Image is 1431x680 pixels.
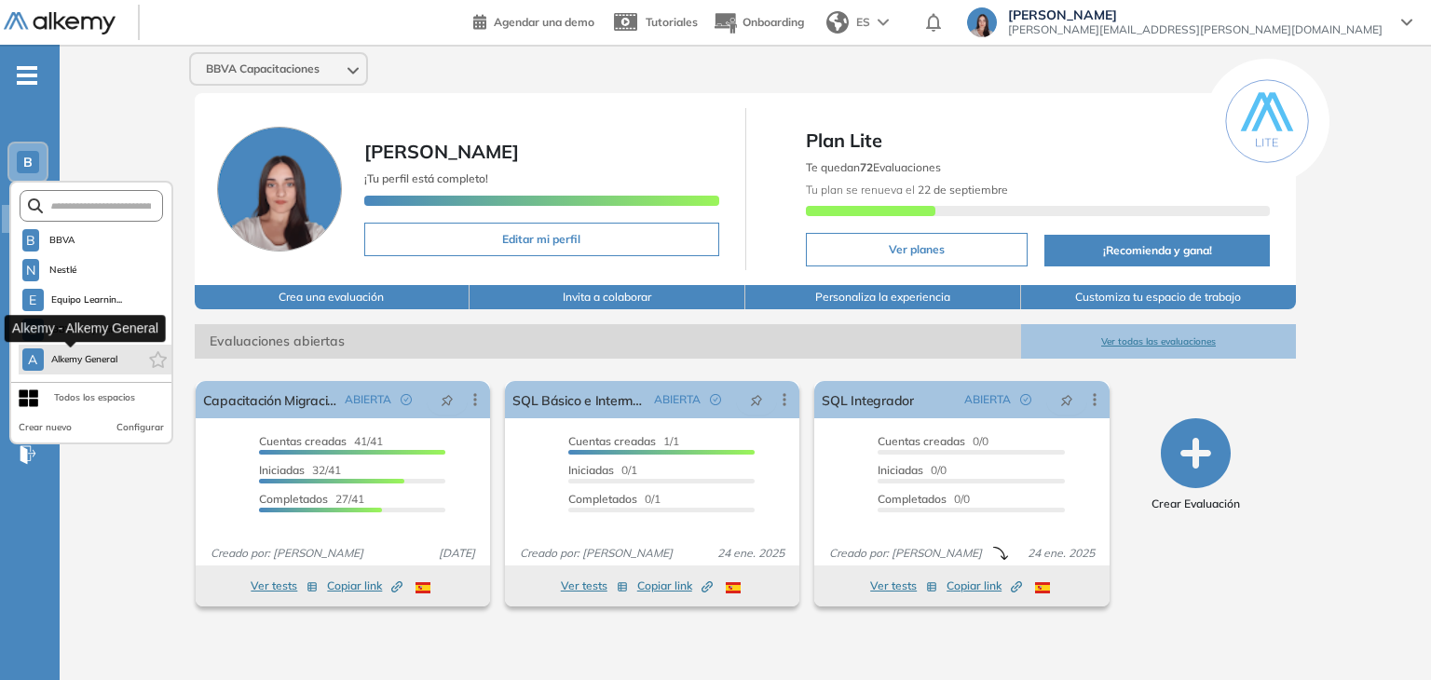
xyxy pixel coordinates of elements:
[19,420,72,435] button: Crear nuevo
[1060,392,1073,407] span: pushpin
[51,292,123,307] span: Equipo Learnin...
[26,233,35,248] span: B
[1008,7,1383,22] span: [PERSON_NAME]
[1008,22,1383,37] span: [PERSON_NAME][EMAIL_ADDRESS][PERSON_NAME][DOMAIN_NAME]
[646,15,698,29] span: Tutoriales
[512,381,647,418] a: SQL Básico e Intermedio
[327,575,402,597] button: Copiar link
[47,263,79,278] span: Nestlé
[878,434,988,448] span: 0/0
[806,183,1008,197] span: Tu plan se renueva el
[28,352,37,367] span: A
[860,160,873,174] b: 72
[203,545,371,562] span: Creado por: [PERSON_NAME]
[1021,285,1297,309] button: Customiza tu espacio de trabajo
[726,582,741,593] img: ESP
[822,381,913,418] a: SQL Integrador
[259,492,328,506] span: Completados
[17,74,37,77] i: -
[710,394,721,405] span: check-circle
[364,223,719,256] button: Editar mi perfil
[870,575,937,597] button: Ver tests
[259,492,364,506] span: 27/41
[1044,235,1270,266] button: ¡Recomienda y gana!
[713,3,804,43] button: Onboarding
[364,140,519,163] span: [PERSON_NAME]
[1021,324,1297,359] button: Ver todas las evaluaciones
[327,578,402,594] span: Copiar link
[637,578,713,594] span: Copiar link
[654,391,701,408] span: ABIERTA
[1046,385,1087,415] button: pushpin
[259,463,341,477] span: 32/41
[750,392,763,407] span: pushpin
[736,385,777,415] button: pushpin
[568,463,614,477] span: Iniciadas
[29,292,36,307] span: E
[5,315,166,342] div: Alkemy - Alkemy General
[195,285,470,309] button: Crea una evaluación
[1338,591,1431,680] div: Widget de chat
[26,263,35,278] span: N
[401,394,412,405] span: check-circle
[470,285,745,309] button: Invita a colaborar
[4,12,116,35] img: Logo
[512,545,680,562] span: Creado por: [PERSON_NAME]
[806,233,1029,266] button: Ver planes
[637,575,713,597] button: Copiar link
[710,545,792,562] span: 24 ene. 2025
[947,575,1022,597] button: Copiar link
[431,545,483,562] span: [DATE]
[568,492,661,506] span: 0/1
[568,492,637,506] span: Completados
[259,463,305,477] span: Iniciadas
[1152,418,1240,512] button: Crear Evaluación
[51,352,118,367] span: Alkemy General
[568,463,637,477] span: 0/1
[1152,496,1240,512] span: Crear Evaluación
[54,390,135,405] div: Todos los espacios
[203,381,337,418] a: Capacitación Migración de SAS a Teradata | 3ra Cam
[1020,545,1102,562] span: 24 ene. 2025
[826,11,849,34] img: world
[878,19,889,26] img: arrow
[441,392,454,407] span: pushpin
[878,463,923,477] span: Iniciadas
[878,463,947,477] span: 0/0
[1338,591,1431,680] iframe: Chat Widget
[568,434,679,448] span: 1/1
[878,434,965,448] span: Cuentas creadas
[416,582,430,593] img: ESP
[743,15,804,29] span: Onboarding
[947,578,1022,594] span: Copiar link
[195,324,1021,359] span: Evaluaciones abiertas
[822,545,989,562] span: Creado por: [PERSON_NAME]
[47,233,77,248] span: BBVA
[1035,582,1050,593] img: ESP
[206,61,320,76] span: BBVA Capacitaciones
[494,15,594,29] span: Agendar una demo
[878,492,970,506] span: 0/0
[217,127,342,252] img: Foto de perfil
[568,434,656,448] span: Cuentas creadas
[856,14,870,31] span: ES
[345,391,391,408] span: ABIERTA
[259,434,347,448] span: Cuentas creadas
[23,155,33,170] span: B
[364,171,488,185] span: ¡Tu perfil está completo!
[964,391,1011,408] span: ABIERTA
[915,183,1008,197] b: 22 de septiembre
[806,160,941,174] span: Te quedan Evaluaciones
[1020,394,1031,405] span: check-circle
[745,285,1021,309] button: Personaliza la experiencia
[427,385,468,415] button: pushpin
[561,575,628,597] button: Ver tests
[251,575,318,597] button: Ver tests
[116,420,164,435] button: Configurar
[259,434,383,448] span: 41/41
[473,9,594,32] a: Agendar una demo
[806,127,1271,155] span: Plan Lite
[878,492,947,506] span: Completados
